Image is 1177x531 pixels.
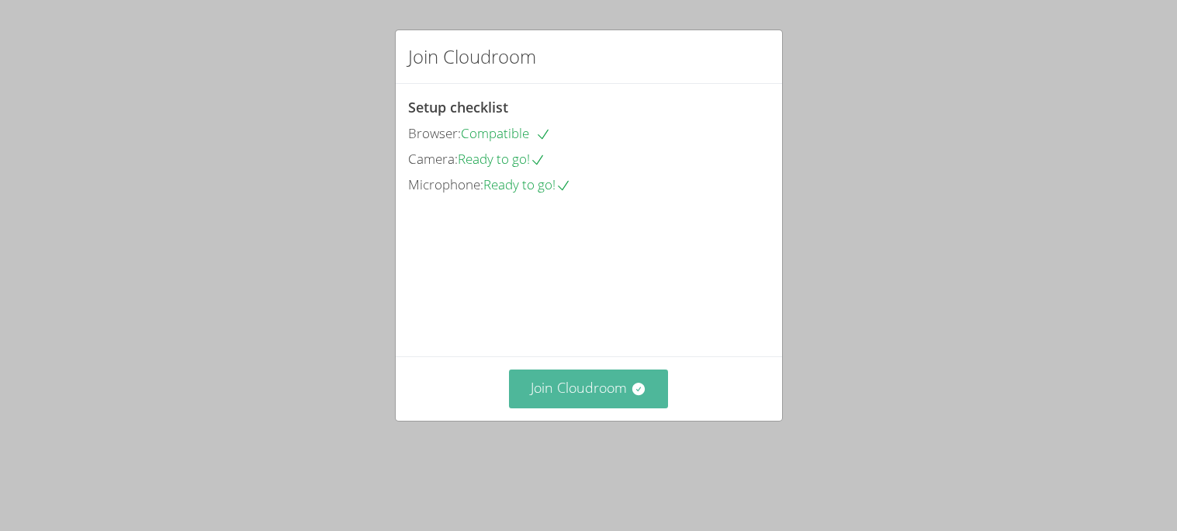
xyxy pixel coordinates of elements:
span: Camera: [408,150,458,168]
h2: Join Cloudroom [408,43,536,71]
button: Join Cloudroom [509,370,668,408]
span: Browser: [408,124,461,142]
span: Ready to go! [458,150,545,168]
span: Microphone: [408,175,483,193]
span: Setup checklist [408,98,508,116]
span: Compatible [461,124,551,142]
span: Ready to go! [483,175,571,193]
